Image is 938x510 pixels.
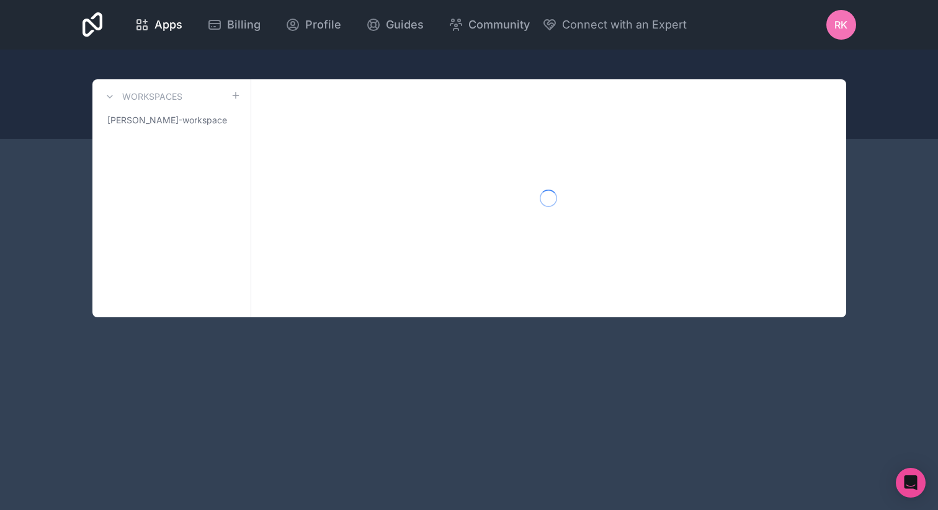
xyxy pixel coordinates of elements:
[122,90,182,103] h3: Workspaces
[305,16,341,33] span: Profile
[542,16,687,33] button: Connect with an Expert
[896,468,926,498] div: Open Intercom Messenger
[107,114,227,126] span: [PERSON_NAME]-workspace
[154,16,182,33] span: Apps
[125,11,192,38] a: Apps
[356,11,434,38] a: Guides
[102,89,182,104] a: Workspaces
[834,17,847,32] span: RK
[562,16,687,33] span: Connect with an Expert
[468,16,530,33] span: Community
[227,16,261,33] span: Billing
[386,16,424,33] span: Guides
[275,11,351,38] a: Profile
[102,109,241,131] a: [PERSON_NAME]-workspace
[439,11,540,38] a: Community
[197,11,270,38] a: Billing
